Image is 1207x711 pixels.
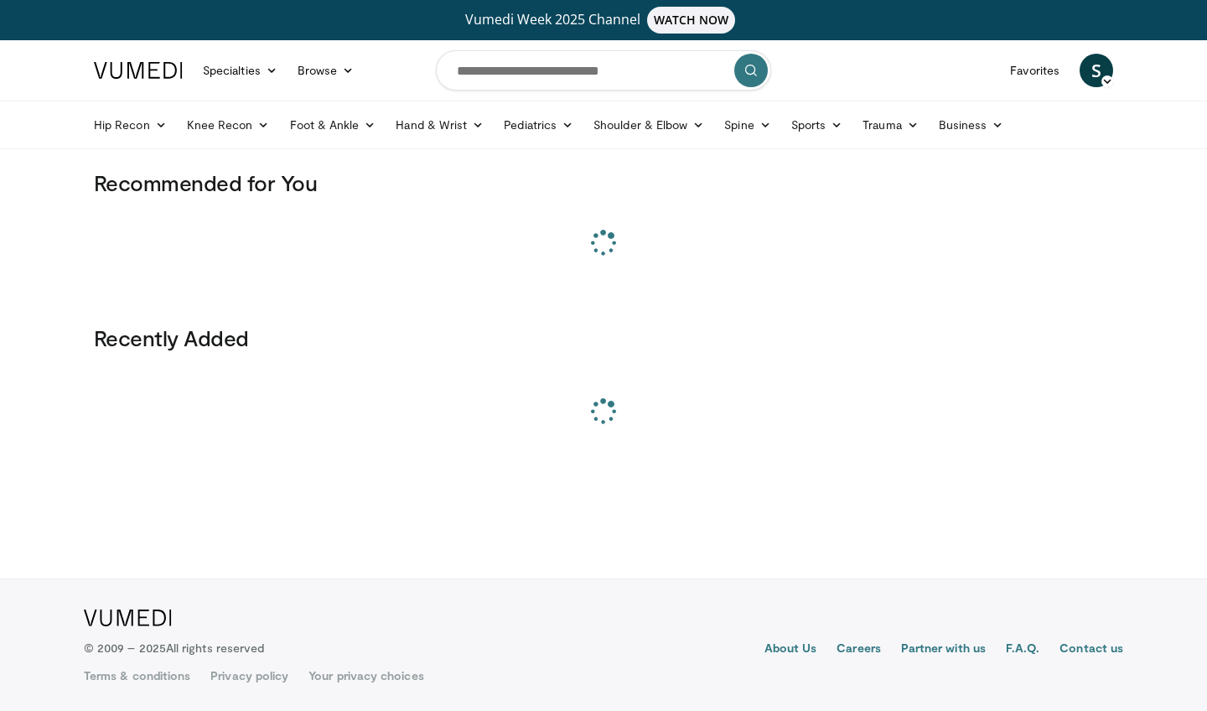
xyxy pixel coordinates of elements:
a: Partner with us [901,640,986,660]
a: Your privacy choices [308,667,423,684]
a: Foot & Ankle [280,108,386,142]
a: Pediatrics [494,108,583,142]
a: Browse [288,54,365,87]
a: Privacy policy [210,667,288,684]
a: Trauma [852,108,929,142]
a: About Us [764,640,817,660]
a: Contact us [1059,640,1123,660]
p: © 2009 – 2025 [84,640,264,657]
h3: Recommended for You [94,169,1113,196]
a: Spine [714,108,780,142]
a: Vumedi Week 2025 ChannelWATCH NOW [96,7,1111,34]
a: Careers [837,640,881,660]
input: Search topics, interventions [436,50,771,91]
a: Knee Recon [177,108,280,142]
img: VuMedi Logo [94,62,183,79]
span: All rights reserved [166,641,264,655]
img: VuMedi Logo [84,610,172,626]
a: Sports [781,108,853,142]
a: F.A.Q. [1006,640,1039,660]
a: Business [929,108,1014,142]
h3: Recently Added [94,324,1113,351]
a: Hand & Wrist [386,108,494,142]
a: S [1080,54,1113,87]
span: WATCH NOW [647,7,736,34]
a: Hip Recon [84,108,177,142]
a: Favorites [1000,54,1070,87]
a: Specialties [193,54,288,87]
a: Terms & conditions [84,667,190,684]
a: Shoulder & Elbow [583,108,714,142]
